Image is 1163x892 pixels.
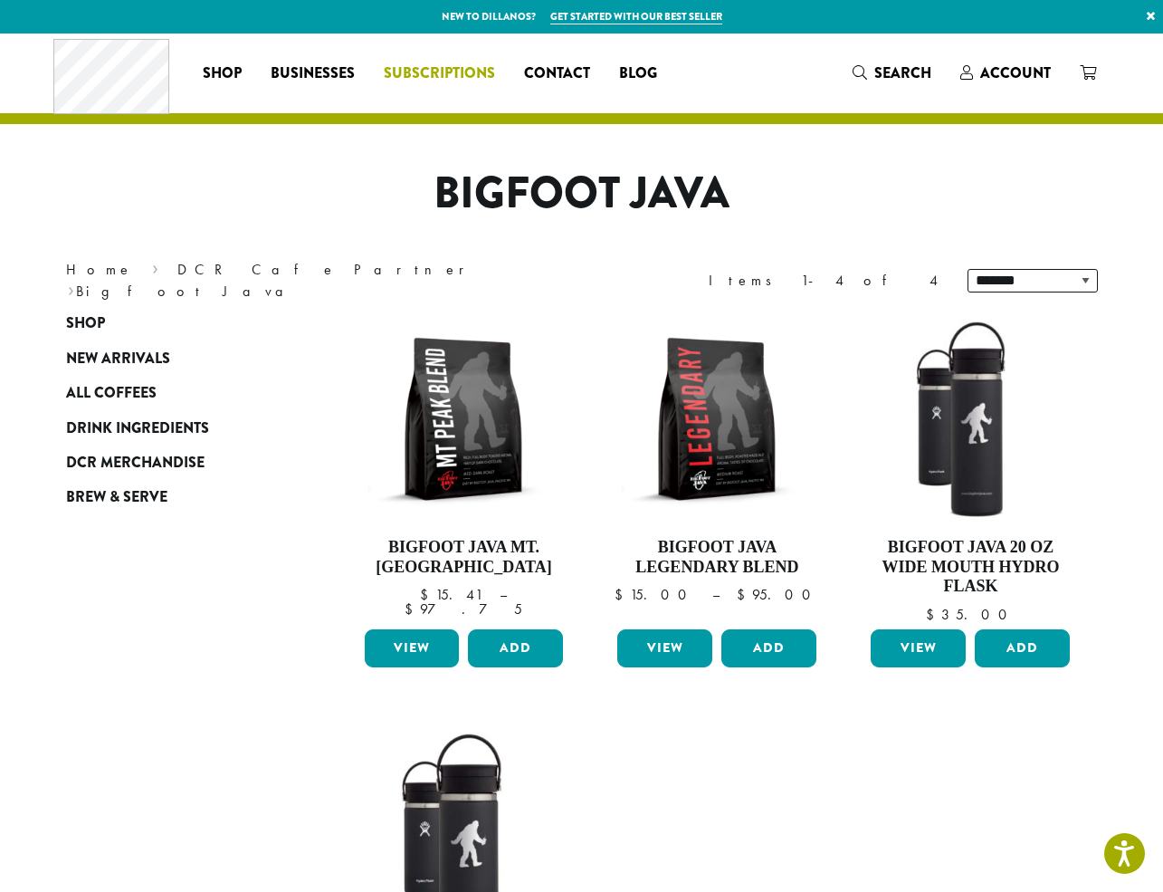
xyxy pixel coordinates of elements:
[405,599,522,619] bdi: 97.75
[613,538,821,577] h4: Bigfoot Java Legendary Blend
[838,58,946,88] a: Search
[613,315,821,523] img: BFJ_Legendary_12oz-300x300.png
[866,315,1074,523] img: LO2867-BFJ-Hydro-Flask-20oz-WM-wFlex-Sip-Lid-Black-300x300.jpg
[615,585,630,604] span: $
[66,348,170,370] span: New Arrivals
[359,315,567,523] img: BFJ_MtPeak_12oz-300x300.png
[66,306,283,340] a: Shop
[365,629,460,667] a: View
[874,62,931,83] span: Search
[866,315,1074,622] a: Bigfoot Java 20 oz Wide Mouth Hydro Flask $35.00
[405,599,420,619] span: $
[203,62,242,85] span: Shop
[66,376,283,410] a: All Coffees
[66,259,555,302] nav: Breadcrumb
[384,62,495,85] span: Subscriptions
[420,585,435,604] span: $
[52,168,1111,220] h1: Bigfoot Java
[66,260,133,279] a: Home
[360,538,568,577] h4: Bigfoot Java Mt. [GEOGRAPHIC_DATA]
[500,585,507,604] span: –
[866,538,1074,597] h4: Bigfoot Java 20 oz Wide Mouth Hydro Flask
[68,274,74,302] span: ›
[550,9,722,24] a: Get started with our best seller
[177,260,477,279] a: DCR Cafe Partner
[975,629,1070,667] button: Add
[926,605,941,624] span: $
[926,605,1015,624] bdi: 35.00
[271,62,355,85] span: Businesses
[524,62,590,85] span: Contact
[66,452,205,475] span: DCR Merchandise
[615,585,695,604] bdi: 15.00
[66,410,283,445] a: Drink Ingredients
[721,629,816,667] button: Add
[737,585,752,604] span: $
[980,62,1051,83] span: Account
[66,446,283,480] a: DCR Merchandise
[613,315,821,622] a: Bigfoot Java Legendary Blend
[66,341,283,376] a: New Arrivals
[360,315,568,622] a: Bigfoot Java Mt. [GEOGRAPHIC_DATA]
[871,629,966,667] a: View
[66,312,105,335] span: Shop
[468,629,563,667] button: Add
[66,382,157,405] span: All Coffees
[619,62,657,85] span: Blog
[152,253,158,281] span: ›
[709,270,940,292] div: Items 1-4 of 4
[617,629,712,667] a: View
[737,585,819,604] bdi: 95.00
[712,585,720,604] span: –
[66,480,283,514] a: Brew & Serve
[66,417,209,440] span: Drink Ingredients
[188,59,256,88] a: Shop
[420,585,482,604] bdi: 15.41
[66,486,167,509] span: Brew & Serve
